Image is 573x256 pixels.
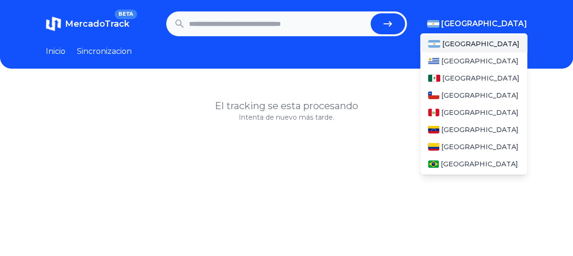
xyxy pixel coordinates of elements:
a: Chile[GEOGRAPHIC_DATA] [420,87,527,104]
span: BETA [115,10,137,19]
button: [GEOGRAPHIC_DATA] [427,18,527,30]
span: [GEOGRAPHIC_DATA] [441,125,519,134]
span: [GEOGRAPHIC_DATA] [441,142,519,152]
a: Sincronizacion [77,46,132,57]
a: Peru[GEOGRAPHIC_DATA] [420,104,527,121]
img: Uruguay [428,57,439,65]
a: Colombia[GEOGRAPHIC_DATA] [420,138,527,155]
a: Mexico[GEOGRAPHIC_DATA] [420,70,527,87]
a: Brasil[GEOGRAPHIC_DATA] [420,155,527,173]
span: [GEOGRAPHIC_DATA] [441,91,519,100]
p: Intenta de nuevo más tarde. [46,113,527,122]
img: Argentina [428,40,440,48]
img: Venezuela [428,126,439,133]
img: Chile [428,92,439,99]
span: [GEOGRAPHIC_DATA] [441,18,527,30]
a: Inicio [46,46,65,57]
img: Peru [428,109,439,116]
span: [GEOGRAPHIC_DATA] [441,159,518,169]
a: MercadoTrackBETA [46,16,129,31]
img: Mexico [428,74,440,82]
img: MercadoTrack [46,16,61,31]
a: Venezuela[GEOGRAPHIC_DATA] [420,121,527,138]
span: [GEOGRAPHIC_DATA] [442,39,520,49]
img: Colombia [428,143,439,151]
h1: El tracking se esta procesando [46,99,527,113]
a: Uruguay[GEOGRAPHIC_DATA] [420,52,527,70]
span: [GEOGRAPHIC_DATA] [441,56,519,66]
span: [GEOGRAPHIC_DATA] [442,73,520,83]
img: Argentina [427,20,439,28]
img: Brasil [428,160,439,168]
span: MercadoTrack [65,19,129,29]
a: Argentina[GEOGRAPHIC_DATA] [420,35,527,52]
span: [GEOGRAPHIC_DATA] [441,108,519,117]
